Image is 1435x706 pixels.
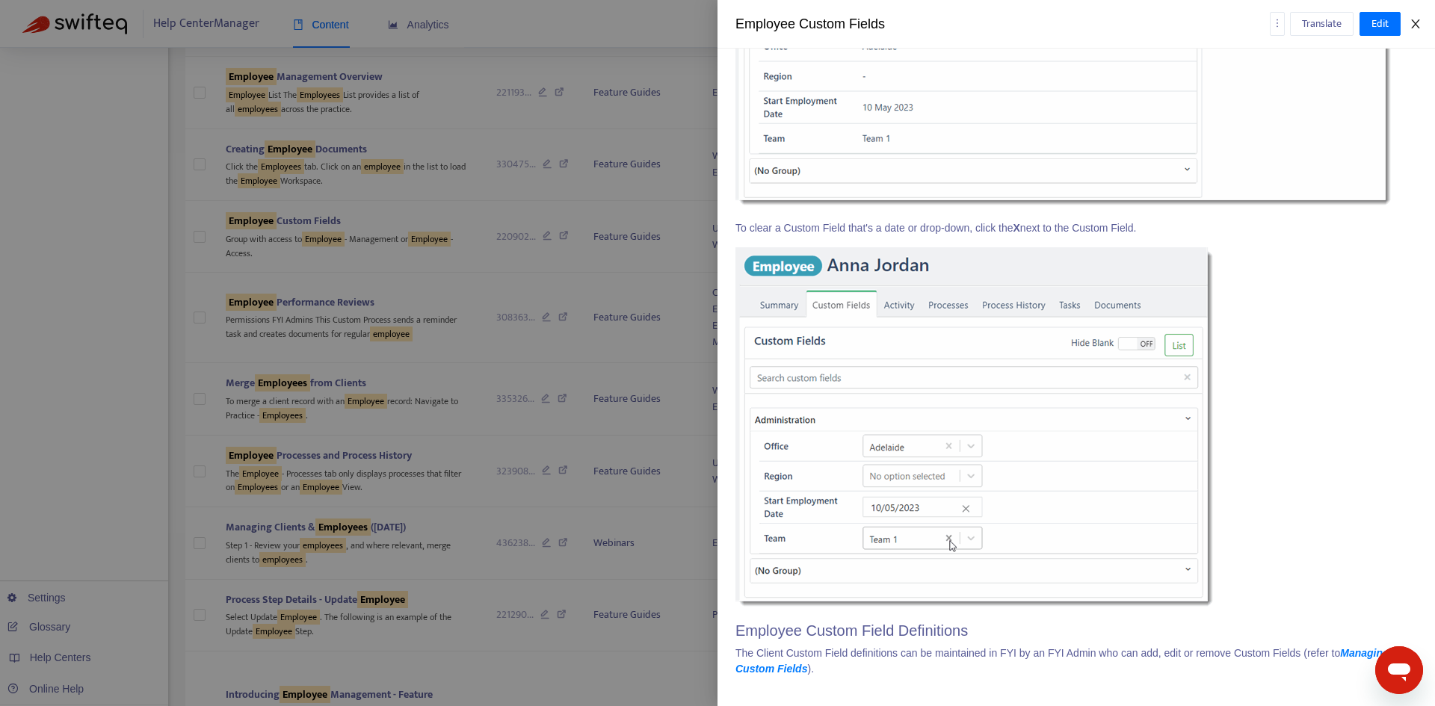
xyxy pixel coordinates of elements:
[735,14,1270,34] div: Employee Custom Fields
[1290,12,1354,36] button: Translate
[1013,222,1020,234] strong: X
[1272,18,1283,28] span: more
[735,247,1217,610] img: 3077_Employee_Custom_Fields_delete.gif
[735,220,1417,236] p: To clear a Custom Field that's a date or drop-down, click the next to the Custom Field.
[1375,646,1423,694] iframe: Button to launch messaging window
[735,622,1417,640] h2: Employee Custom Field Definitions
[1270,12,1285,36] button: more
[735,647,1389,675] a: Managing Custom Fields
[1410,18,1422,30] span: close
[1405,17,1426,31] button: Close
[1371,16,1389,32] span: Edit
[1302,16,1342,32] span: Translate
[1360,12,1401,36] button: Edit
[735,645,1417,677] p: The Client Custom Field definitions can be maintained in FYI by an FYI Admin who can add, edit or...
